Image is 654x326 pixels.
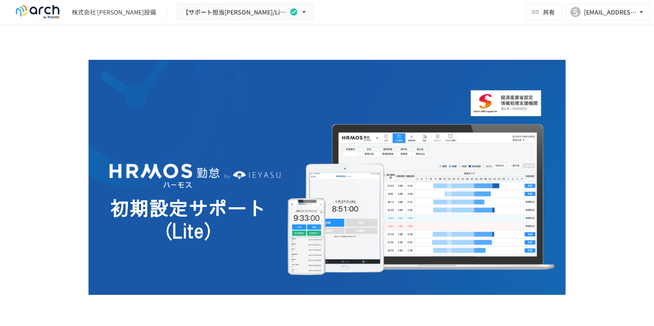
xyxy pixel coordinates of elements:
img: logo-default@2x-9cf2c760.svg [10,5,65,19]
span: 共有 [543,7,555,17]
button: 【サポート担当[PERSON_NAME]/Lite】株式会社 [PERSON_NAME]設備様_初期設定サポートLite [177,4,314,21]
img: yotsK01pw5xMpTAqb32Fj2x5Yu3sD8IVIEOWAQPL55w [88,60,566,295]
div: S [570,7,580,17]
div: 株式会社 [PERSON_NAME]設備 [72,8,156,17]
button: S[EMAIL_ADDRESS][DOMAIN_NAME] [565,3,651,21]
button: 共有 [526,3,562,21]
span: 【サポート担当[PERSON_NAME]/Lite】株式会社 [PERSON_NAME]設備様_初期設定サポートLite [183,7,288,18]
div: [EMAIL_ADDRESS][DOMAIN_NAME] [584,7,637,18]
